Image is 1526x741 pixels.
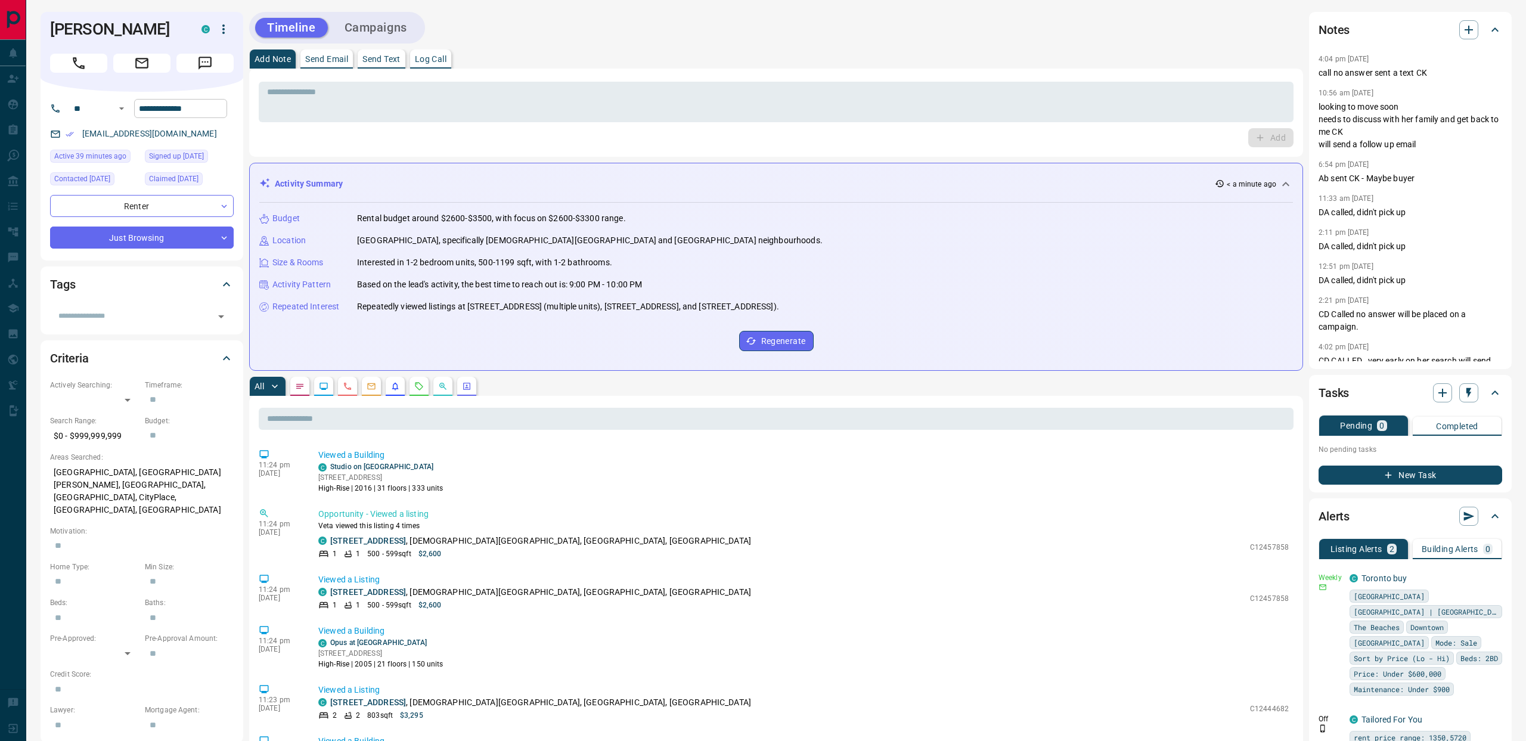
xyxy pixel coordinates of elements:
[390,382,400,391] svg: Listing Alerts
[357,256,612,269] p: Interested in 1-2 bedroom units, 500-1199 sqft, with 1-2 bathrooms.
[1319,20,1350,39] h2: Notes
[318,520,1289,531] p: Veta viewed this listing 4 times
[255,382,264,390] p: All
[333,600,337,610] p: 1
[362,55,401,63] p: Send Text
[255,18,328,38] button: Timeline
[414,382,424,391] svg: Requests
[1319,240,1502,253] p: DA called, didn't pick up
[367,600,411,610] p: 500 - 599 sqft
[259,585,300,594] p: 11:24 pm
[259,637,300,645] p: 11:24 pm
[1460,652,1498,664] span: Beds: 2BD
[145,150,234,166] div: Thu Nov 23 2023
[149,173,198,185] span: Claimed [DATE]
[50,463,234,520] p: [GEOGRAPHIC_DATA], [GEOGRAPHIC_DATA][PERSON_NAME], [GEOGRAPHIC_DATA], [GEOGRAPHIC_DATA], CityPlac...
[1354,652,1450,664] span: Sort by Price (Lo - Hi)
[438,382,448,391] svg: Opportunities
[319,382,328,391] svg: Lead Browsing Activity
[145,416,234,426] p: Budget:
[330,535,751,547] p: , [DEMOGRAPHIC_DATA][GEOGRAPHIC_DATA], [GEOGRAPHIC_DATA], [GEOGRAPHIC_DATA]
[50,195,234,217] div: Renter
[50,150,139,166] div: Tue Oct 14 2025
[50,633,139,644] p: Pre-Approved:
[176,54,234,73] span: Message
[1319,101,1502,151] p: looking to move soon needs to discuss with her family and get back to me CK will send a follow up...
[318,449,1289,461] p: Viewed a Building
[1319,55,1369,63] p: 4:04 pm [DATE]
[50,705,139,715] p: Lawyer:
[305,55,348,63] p: Send Email
[330,463,433,471] a: Studio on [GEOGRAPHIC_DATA]
[259,704,300,712] p: [DATE]
[330,586,751,599] p: , [DEMOGRAPHIC_DATA][GEOGRAPHIC_DATA], [GEOGRAPHIC_DATA], [GEOGRAPHIC_DATA]
[1350,715,1358,724] div: condos.ca
[145,705,234,715] p: Mortgage Agent:
[54,150,126,162] span: Active 39 minutes ago
[1319,67,1502,79] p: call no answer sent a text CK
[259,645,300,653] p: [DATE]
[462,382,472,391] svg: Agent Actions
[1319,160,1369,169] p: 6:54 pm [DATE]
[50,344,234,373] div: Criteria
[82,129,217,138] a: [EMAIL_ADDRESS][DOMAIN_NAME]
[1319,441,1502,458] p: No pending tasks
[259,469,300,478] p: [DATE]
[272,256,324,269] p: Size & Rooms
[50,562,139,572] p: Home Type:
[1319,296,1369,305] p: 2:21 pm [DATE]
[1435,637,1477,649] span: Mode: Sale
[318,625,1289,637] p: Viewed a Building
[114,101,129,116] button: Open
[367,548,411,559] p: 500 - 599 sqft
[145,633,234,644] p: Pre-Approval Amount:
[259,520,300,528] p: 11:24 pm
[50,452,234,463] p: Areas Searched:
[1354,621,1400,633] span: The Beaches
[1350,574,1358,582] div: condos.ca
[50,426,139,446] p: $0 - $999,999,999
[50,270,234,299] div: Tags
[1319,379,1502,407] div: Tasks
[1354,590,1425,602] span: [GEOGRAPHIC_DATA]
[54,173,110,185] span: Contacted [DATE]
[318,463,327,472] div: condos.ca
[330,587,406,597] a: [STREET_ADDRESS]
[272,234,306,247] p: Location
[1361,715,1422,724] a: Tailored For You
[1319,383,1349,402] h2: Tasks
[1410,621,1444,633] span: Downtown
[318,573,1289,586] p: Viewed a Listing
[259,173,1293,195] div: Activity Summary< a minute ago
[272,278,331,291] p: Activity Pattern
[1319,262,1373,271] p: 12:51 pm [DATE]
[50,172,139,189] div: Fri Sep 12 2025
[1379,421,1384,430] p: 0
[1319,228,1369,237] p: 2:11 pm [DATE]
[333,710,337,721] p: 2
[259,594,300,602] p: [DATE]
[343,382,352,391] svg: Calls
[1250,593,1289,604] p: C12457858
[50,597,139,608] p: Beds:
[145,562,234,572] p: Min Size:
[1250,703,1289,714] p: C12444682
[1319,714,1342,724] p: Off
[318,508,1289,520] p: Opportunity - Viewed a listing
[50,20,184,39] h1: [PERSON_NAME]
[357,212,626,225] p: Rental budget around $2600-$3500, with focus on $2600-$3300 range.
[259,461,300,469] p: 11:24 pm
[318,659,443,669] p: High-Rise | 2005 | 21 floors | 150 units
[50,54,107,73] span: Call
[400,710,423,721] p: $3,295
[1319,206,1502,219] p: DA called, didn't pick up
[1354,668,1441,680] span: Price: Under $600,000
[295,382,305,391] svg: Notes
[318,472,443,483] p: [STREET_ADDRESS]
[1319,308,1502,333] p: CD Called no answer will be placed on a campaign.
[357,300,779,313] p: Repeatedly viewed listings at [STREET_ADDRESS] (multiple units), [STREET_ADDRESS], and [STREET_AD...
[739,331,814,351] button: Regenerate
[367,382,376,391] svg: Emails
[330,696,751,709] p: , [DEMOGRAPHIC_DATA][GEOGRAPHIC_DATA], [GEOGRAPHIC_DATA], [GEOGRAPHIC_DATA]
[1319,724,1327,733] svg: Push Notification Only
